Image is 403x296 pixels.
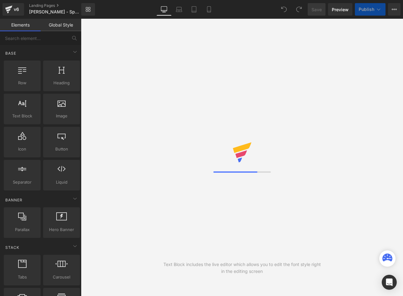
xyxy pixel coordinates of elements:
[29,3,92,8] a: Landing Pages
[45,226,78,233] span: Hero Banner
[388,3,401,16] button: More
[5,244,20,250] span: Stack
[6,113,39,119] span: Text Block
[41,19,81,31] a: Global Style
[6,146,39,152] span: Icon
[157,3,172,16] a: Desktop
[355,3,386,16] button: Publish
[12,5,20,13] div: v6
[5,197,23,203] span: Banner
[311,6,322,13] span: Save
[332,6,349,13] span: Preview
[6,80,39,86] span: Row
[6,226,39,233] span: Parallax
[278,3,290,16] button: Undo
[2,3,24,16] a: v6
[29,9,80,14] span: [PERSON_NAME] - Special Offer
[45,80,78,86] span: Heading
[6,179,39,185] span: Separator
[45,113,78,119] span: Image
[328,3,352,16] a: Preview
[81,3,95,16] a: New Library
[187,3,201,16] a: Tablet
[382,275,397,290] div: Open Intercom Messenger
[45,146,78,152] span: Button
[162,261,323,275] div: Text Block includes the live editor which allows you to edit the font style right in the editing ...
[172,3,187,16] a: Laptop
[5,50,17,56] span: Base
[293,3,305,16] button: Redo
[201,3,216,16] a: Mobile
[359,7,374,12] span: Publish
[6,274,39,280] span: Tabs
[45,179,78,185] span: Liquid
[45,274,78,280] span: Carousel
